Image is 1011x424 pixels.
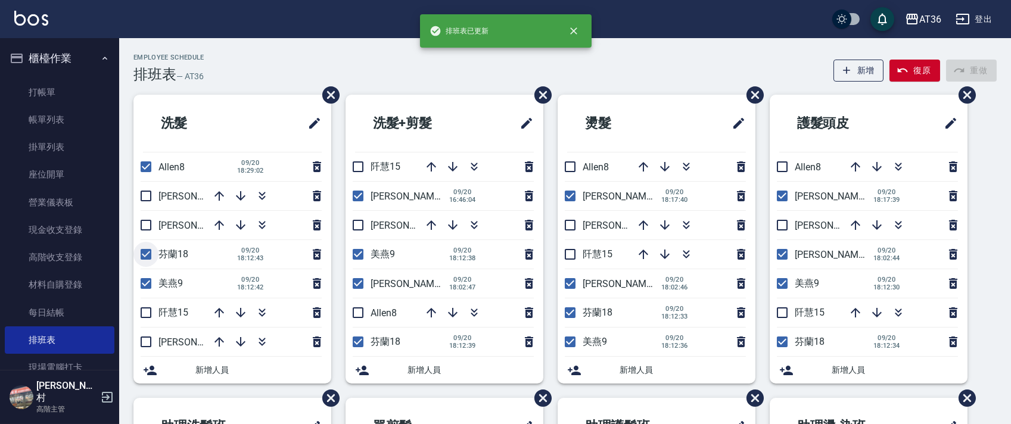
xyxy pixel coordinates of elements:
span: 09/20 [237,276,264,283]
span: [PERSON_NAME]6 [158,336,235,348]
button: AT36 [900,7,946,32]
button: close [561,18,587,44]
a: 每日結帳 [5,299,114,326]
span: 09/20 [449,247,476,254]
span: 刪除班表 [950,381,978,416]
span: 09/20 [237,159,264,167]
button: 新增 [833,60,884,82]
span: 09/20 [873,247,900,254]
span: [PERSON_NAME]16 [583,191,665,202]
span: 新增人員 [832,364,958,376]
span: 09/20 [661,276,688,283]
span: 芬蘭18 [371,336,400,347]
span: 09/20 [661,305,688,313]
span: [PERSON_NAME]6 [371,220,447,231]
span: Allen8 [371,307,397,319]
span: 18:02:44 [873,254,900,262]
span: 刪除班表 [313,77,341,113]
span: 09/20 [661,188,688,196]
span: [PERSON_NAME]11 [583,278,665,289]
a: 座位開單 [5,161,114,188]
a: 現場電腦打卡 [5,354,114,381]
span: 18:12:33 [661,313,688,320]
span: 修改班表的標題 [724,109,746,138]
h2: 護髮頭皮 [779,102,902,145]
span: Allen8 [158,161,185,173]
div: 新增人員 [558,357,755,384]
h2: 洗髮 [143,102,253,145]
a: 掛單列表 [5,133,114,161]
span: 09/20 [873,188,900,196]
a: 高階收支登錄 [5,244,114,271]
h2: 燙髮 [567,102,677,145]
span: 18:12:43 [237,254,264,262]
a: 營業儀表板 [5,189,114,216]
div: 新增人員 [346,357,543,384]
h6: — AT36 [176,70,204,83]
a: 帳單列表 [5,106,114,133]
span: Allen8 [583,161,609,173]
span: 美燕9 [795,278,819,289]
button: save [870,7,894,31]
img: Logo [14,11,48,26]
span: 美燕9 [371,248,395,260]
span: 修改班表的標題 [937,109,958,138]
span: 09/20 [449,276,476,283]
span: 18:12:39 [449,342,476,350]
button: 復原 [889,60,940,82]
span: 刪除班表 [525,381,553,416]
span: 18:02:46 [661,283,688,291]
span: 排班表已更新 [430,25,489,37]
span: 阡慧15 [795,307,825,318]
span: 刪除班表 [950,77,978,113]
span: 18:12:36 [661,342,688,350]
a: 打帳單 [5,79,114,106]
span: [PERSON_NAME]16 [158,191,241,202]
span: 芬蘭18 [795,336,825,347]
span: 18:29:02 [237,167,264,174]
span: 09/20 [873,334,900,342]
span: [PERSON_NAME]11 [158,220,241,231]
span: [PERSON_NAME]11 [371,278,453,289]
span: 18:17:39 [873,196,900,204]
h5: [PERSON_NAME]村 [36,380,97,404]
span: 阡慧15 [158,307,188,318]
span: 芬蘭18 [158,248,188,260]
h2: Employee Schedule [133,54,204,61]
span: 刪除班表 [738,77,766,113]
span: [PERSON_NAME]11 [795,249,877,260]
h2: 洗髮+剪髮 [355,102,481,145]
span: 18:12:42 [237,283,264,291]
span: 阡慧15 [371,161,400,172]
span: 阡慧15 [583,248,612,260]
a: 材料自購登錄 [5,271,114,298]
span: 09/20 [449,188,476,196]
span: [PERSON_NAME]16 [371,191,453,202]
div: 新增人員 [770,357,968,384]
img: Person [10,385,33,409]
span: Allen8 [795,161,821,173]
span: 芬蘭18 [583,307,612,318]
span: 18:12:30 [873,283,900,291]
span: 刪除班表 [738,381,766,416]
span: 16:46:04 [449,196,476,204]
span: 修改班表的標題 [512,109,534,138]
span: 18:12:34 [873,342,900,350]
span: 美燕9 [583,336,607,347]
span: 09/20 [873,276,900,283]
span: 18:02:47 [449,283,476,291]
p: 高階主管 [36,404,97,414]
span: 新增人員 [195,364,322,376]
button: 櫃檯作業 [5,43,114,74]
button: 登出 [951,8,997,30]
span: 新增人員 [407,364,534,376]
span: 美燕9 [158,278,183,289]
span: 18:12:38 [449,254,476,262]
div: AT36 [919,12,941,27]
span: [PERSON_NAME]6 [795,220,872,231]
a: 現金收支登錄 [5,216,114,244]
span: 修改班表的標題 [300,109,322,138]
span: 新增人員 [620,364,746,376]
a: 排班表 [5,326,114,354]
span: 09/20 [449,334,476,342]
